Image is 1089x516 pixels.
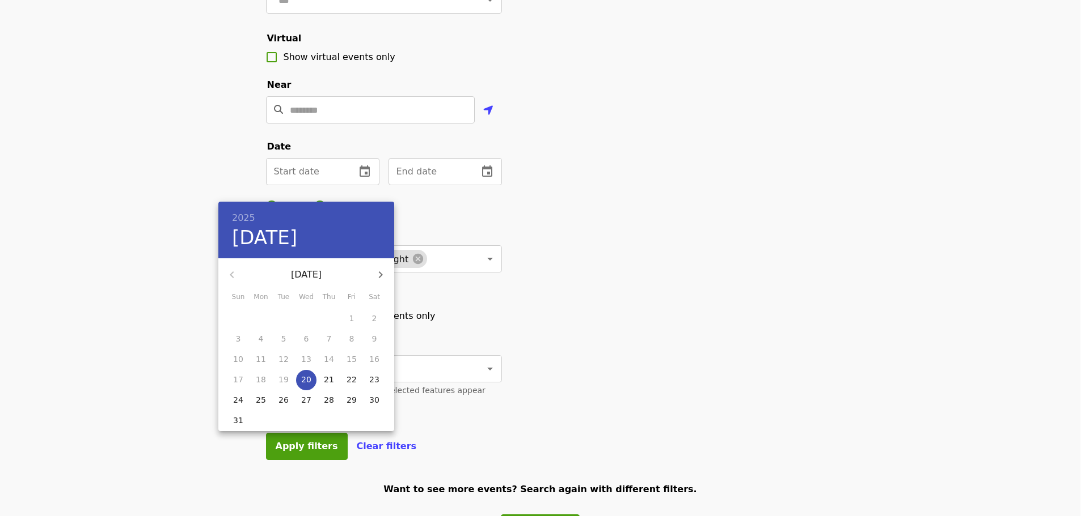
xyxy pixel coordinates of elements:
[324,374,334,385] p: 21
[228,411,248,431] button: 31
[319,390,339,411] button: 28
[273,390,294,411] button: 26
[347,394,357,406] p: 29
[251,292,271,303] span: Mon
[347,374,357,385] p: 22
[296,390,316,411] button: 27
[228,390,248,411] button: 24
[369,394,379,406] p: 30
[369,374,379,385] p: 23
[341,370,362,390] button: 22
[233,394,243,406] p: 24
[246,268,367,282] p: [DATE]
[228,292,248,303] span: Sun
[319,370,339,390] button: 21
[341,292,362,303] span: Fri
[364,292,385,303] span: Sat
[233,415,243,426] p: 31
[301,394,311,406] p: 27
[364,370,385,390] button: 23
[341,390,362,411] button: 29
[232,226,297,250] button: [DATE]
[296,370,316,390] button: 20
[278,394,289,406] p: 26
[364,390,385,411] button: 30
[251,390,271,411] button: 25
[296,292,316,303] span: Wed
[256,394,266,406] p: 25
[273,292,294,303] span: Tue
[301,374,311,385] p: 20
[232,210,255,226] button: 2025
[319,292,339,303] span: Thu
[324,394,334,406] p: 28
